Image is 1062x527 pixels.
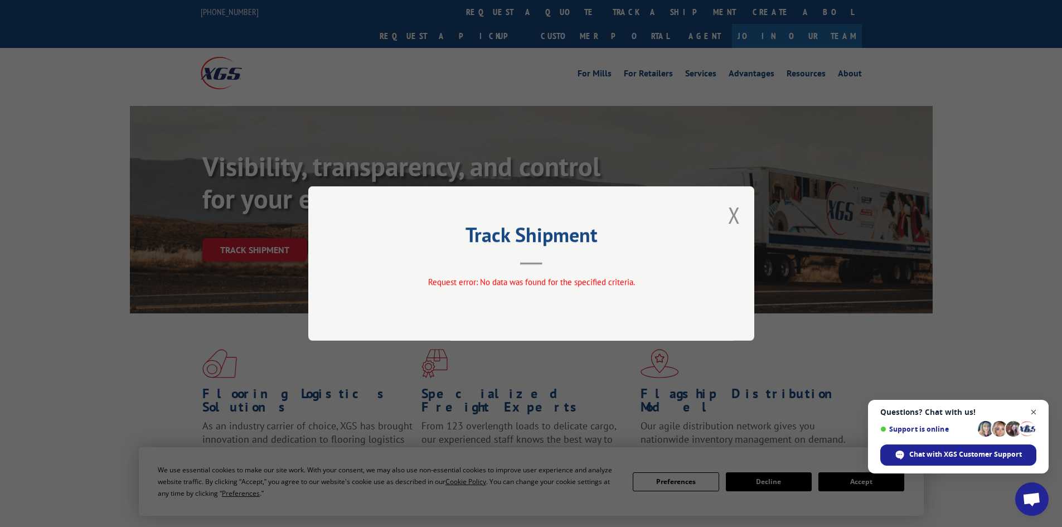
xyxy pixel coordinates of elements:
[880,408,1036,417] span: Questions? Chat with us!
[1027,405,1041,419] span: Close chat
[364,227,699,248] h2: Track Shipment
[428,277,634,287] span: Request error: No data was found for the specified criteria.
[1015,482,1049,516] div: Open chat
[880,425,974,433] span: Support is online
[909,449,1022,460] span: Chat with XGS Customer Support
[880,444,1036,466] div: Chat with XGS Customer Support
[728,200,740,230] button: Close modal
